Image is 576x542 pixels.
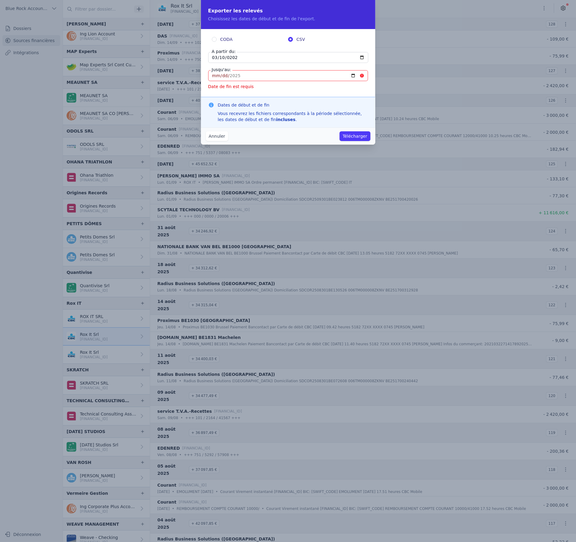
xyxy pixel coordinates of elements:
[276,117,295,122] strong: incluses
[211,67,232,73] label: Jusqu'au:
[288,36,364,42] label: CSV
[211,48,237,54] label: A partir du:
[220,36,233,42] span: CODA
[208,84,368,90] p: Date de fin est requis
[212,36,288,42] label: CODA
[340,131,370,141] button: Télécharger
[297,36,305,42] span: CSV
[206,131,228,141] button: Annuler
[218,102,368,108] h3: Dates de début et de fin
[208,16,368,22] p: Choisissez les dates de début et de fin de l'export.
[218,110,368,123] div: Vous recevrez les fichiers correspondants à la période sélectionnée, les dates de début et de fin .
[212,37,217,42] input: CODA
[288,37,293,42] input: CSV
[208,7,368,15] h2: Exporter les relevés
